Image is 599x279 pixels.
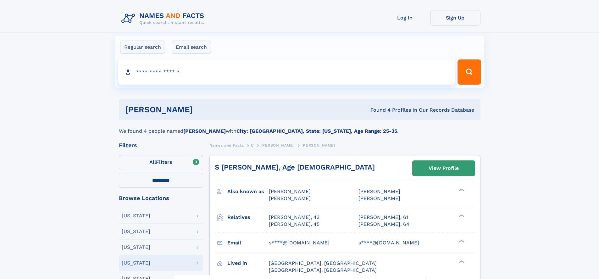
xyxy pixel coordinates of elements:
[302,143,335,148] span: [PERSON_NAME]
[269,260,377,266] span: [GEOGRAPHIC_DATA], [GEOGRAPHIC_DATA]
[358,221,409,228] a: [PERSON_NAME], 64
[457,188,465,192] div: ❯
[251,141,254,149] a: C
[227,237,269,248] h3: Email
[269,214,319,221] a: [PERSON_NAME], 43
[457,214,465,218] div: ❯
[261,141,294,149] a: [PERSON_NAME]
[122,229,150,234] div: [US_STATE]
[457,239,465,243] div: ❯
[457,259,465,264] div: ❯
[269,221,319,228] a: [PERSON_NAME], 45
[269,267,377,273] span: [GEOGRAPHIC_DATA], [GEOGRAPHIC_DATA]
[227,186,269,197] h3: Also known as
[119,10,209,27] img: Logo Names and Facts
[172,41,211,54] label: Email search
[119,195,203,201] div: Browse Locations
[119,142,203,148] div: Filters
[269,195,311,201] span: [PERSON_NAME]
[413,161,475,176] a: View Profile
[261,143,294,148] span: [PERSON_NAME]
[358,214,408,221] a: [PERSON_NAME], 61
[358,195,400,201] span: [PERSON_NAME]
[122,260,150,265] div: [US_STATE]
[430,10,480,25] a: Sign Up
[215,163,375,171] a: S [PERSON_NAME], Age [DEMOGRAPHIC_DATA]
[429,161,459,176] div: View Profile
[236,128,397,134] b: City: [GEOGRAPHIC_DATA], State: [US_STATE], Age Range: 25-35
[119,155,203,170] label: Filters
[209,141,244,149] a: Names and Facts
[227,258,269,269] h3: Lived in
[227,212,269,223] h3: Relatives
[122,213,150,218] div: [US_STATE]
[380,10,430,25] a: Log In
[122,245,150,250] div: [US_STATE]
[458,59,481,85] button: Search Button
[118,59,455,85] input: search input
[149,159,156,165] span: All
[119,120,480,135] div: We found 4 people named with .
[125,106,282,114] h1: [PERSON_NAME]
[269,188,311,194] span: [PERSON_NAME]
[251,143,254,148] span: C
[281,107,474,114] div: Found 4 Profiles In Our Records Database
[183,128,226,134] b: [PERSON_NAME]
[120,41,165,54] label: Regular search
[358,188,400,194] span: [PERSON_NAME]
